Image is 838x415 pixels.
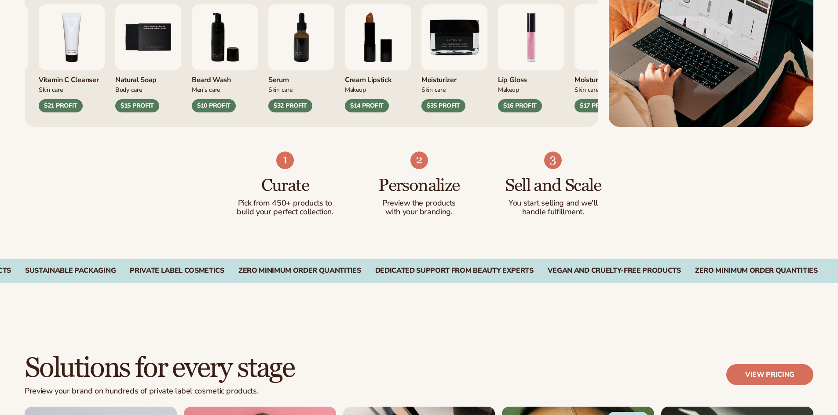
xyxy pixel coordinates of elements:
[192,70,258,85] div: Beard Wash
[192,4,258,70] img: Foaming beard wash.
[25,354,294,383] h2: Solutions for every stage
[498,70,564,85] div: Lip Gloss
[236,199,335,217] p: Pick from 450+ products to build your perfect collection.
[498,4,564,70] img: Pink lip gloss.
[345,4,411,112] div: 8 / 9
[345,70,411,85] div: Cream Lipstick
[726,364,813,385] a: View pricing
[370,208,468,217] p: with your branding.
[25,267,116,275] div: SUSTAINABLE PACKAGING
[192,4,258,112] div: 6 / 9
[276,152,294,169] img: Shopify Image 4
[375,267,534,275] div: DEDICATED SUPPORT FROM BEAUTY EXPERTS
[498,99,542,112] div: $16 PROFIT
[115,4,181,70] img: Nature bar of soap.
[268,99,312,112] div: $32 PROFIT
[695,267,818,275] div: Zero Minimum Order Quantities
[421,4,487,70] img: Moisturizer.
[115,4,181,112] div: 5 / 9
[39,99,83,112] div: $21 PROFIT
[192,99,236,112] div: $10 PROFIT
[575,4,640,112] div: 2 / 9
[268,4,334,70] img: Collagen and retinol serum.
[345,85,411,94] div: Makeup
[268,70,334,85] div: Serum
[192,85,258,94] div: Men’s Care
[238,267,361,275] div: ZERO MINIMUM ORDER QUANTITIES
[370,199,468,208] p: Preview the products
[421,70,487,85] div: Moisturizer
[39,70,105,85] div: Vitamin C Cleanser
[115,99,159,112] div: $15 PROFIT
[115,70,181,85] div: Natural Soap
[130,267,224,275] div: PRIVATE LABEL COSMETICS
[39,4,105,70] img: Vitamin c cleanser.
[498,4,564,112] div: 1 / 9
[421,4,487,112] div: 9 / 9
[410,152,428,169] img: Shopify Image 5
[345,99,389,112] div: $14 PROFIT
[39,85,105,94] div: Skin Care
[39,4,105,112] div: 4 / 9
[345,4,411,70] img: Luxury cream lipstick.
[25,386,294,396] p: Preview your brand on hundreds of private label cosmetic products.
[370,176,468,195] h3: Personalize
[544,152,562,169] img: Shopify Image 6
[421,99,465,112] div: $35 PROFIT
[575,99,618,112] div: $17 PROFIT
[268,4,334,112] div: 7 / 9
[504,199,603,208] p: You start selling and we'll
[504,208,603,217] p: handle fulfillment.
[421,85,487,94] div: Skin Care
[236,176,335,195] h3: Curate
[575,85,640,94] div: Skin Care
[575,70,640,85] div: Moisturizer
[268,85,334,94] div: Skin Care
[575,4,640,70] img: Moisturizing lotion.
[498,85,564,94] div: Makeup
[115,85,181,94] div: Body Care
[548,267,681,275] div: Vegan and Cruelty-Free Products
[504,176,603,195] h3: Sell and Scale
